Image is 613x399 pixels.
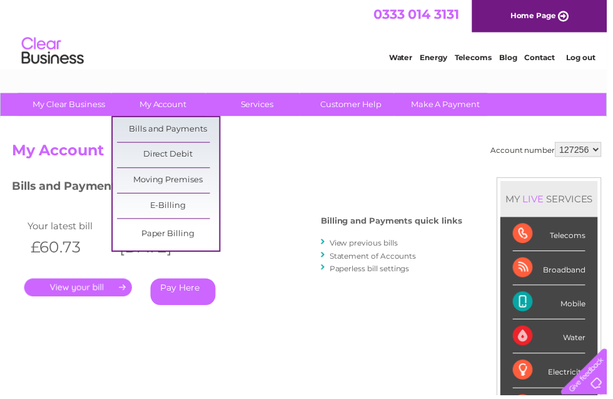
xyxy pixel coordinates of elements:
a: Direct Debit [118,144,221,169]
a: Statement of Accounts [333,254,420,263]
div: MY SERVICES [505,183,604,219]
div: LIVE [525,195,552,207]
td: Your latest bill [24,220,114,237]
a: Customer Help [303,94,407,117]
a: Services [208,94,312,117]
a: View previous bills [333,241,402,250]
a: Water [393,53,417,63]
div: Mobile [518,288,591,323]
a: . [24,281,133,299]
a: Paper Billing [118,224,221,249]
a: Contact [530,53,560,63]
a: My Clear Business [18,94,121,117]
div: Clear Business is a trading name of Verastar Limited (registered in [GEOGRAPHIC_DATA] No. 3667643... [12,7,603,61]
h2: My Account [12,143,607,167]
a: Telecoms [459,53,497,63]
a: Pay Here [152,281,218,308]
th: £60.73 [24,237,114,262]
h3: Bills and Payments [12,179,467,201]
a: Bills and Payments [118,118,221,143]
div: Broadband [518,254,591,288]
h4: Billing and Payments quick links [324,219,467,228]
div: Water [518,323,591,357]
div: Electricity [518,357,591,391]
a: Log out [572,53,601,63]
a: My Account [113,94,216,117]
a: E-Billing [118,195,221,220]
img: logo.png [21,33,85,71]
a: Energy [424,53,452,63]
div: Telecoms [518,219,591,254]
div: Account number [495,143,607,158]
a: Blog [504,53,522,63]
a: Make A Payment [398,94,502,117]
a: 0333 014 3131 [377,6,464,22]
a: Moving Premises [118,170,221,195]
a: Paperless bill settings [333,266,413,276]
